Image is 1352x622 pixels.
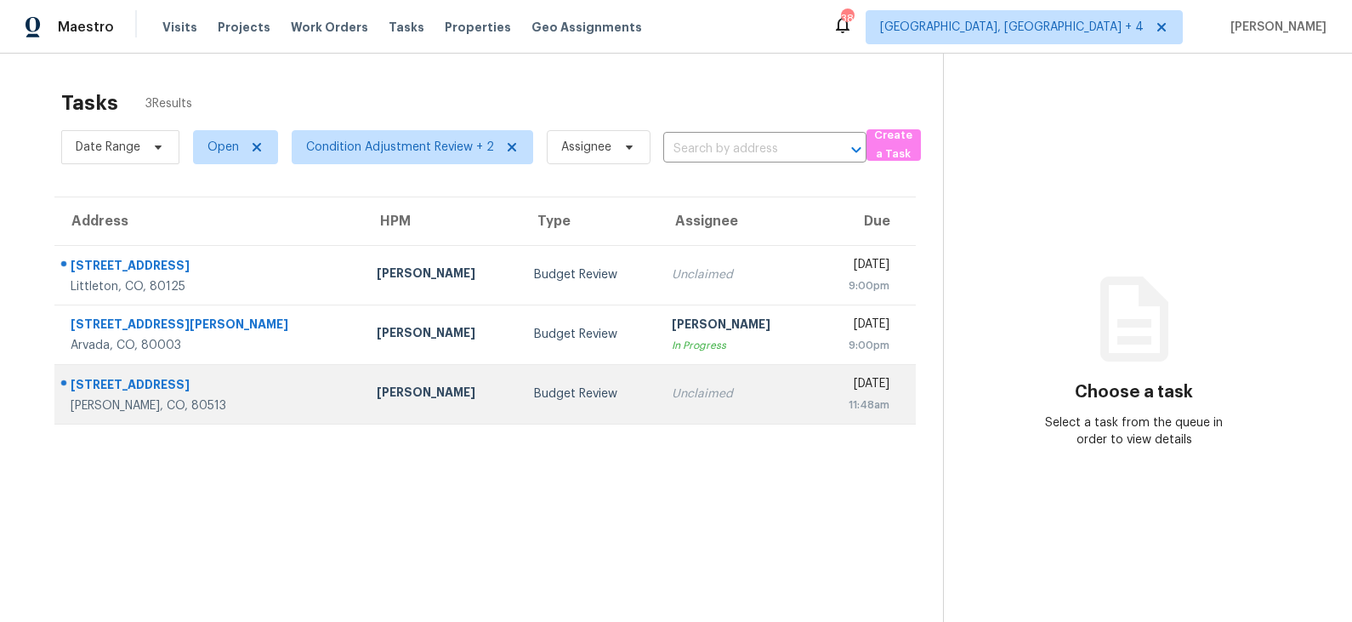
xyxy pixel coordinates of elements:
div: In Progress [672,337,802,354]
div: Arvada, CO, 80003 [71,337,349,354]
div: [DATE] [828,316,889,337]
div: [STREET_ADDRESS][PERSON_NAME] [71,316,349,337]
div: Unclaimed [672,385,802,402]
span: [GEOGRAPHIC_DATA], [GEOGRAPHIC_DATA] + 4 [880,19,1144,36]
div: [PERSON_NAME], CO, 80513 [71,397,349,414]
div: Budget Review [534,266,645,283]
h3: Choose a task [1075,384,1193,401]
h2: Tasks [61,94,118,111]
div: [DATE] [828,375,889,397]
input: Search by address [663,136,819,163]
span: Maestro [58,19,114,36]
span: Create a Task [875,126,912,165]
span: Work Orders [291,19,368,36]
span: Geo Assignments [531,19,642,36]
span: Date Range [76,139,140,156]
span: Assignee [561,139,611,156]
th: Due [815,197,916,245]
div: 9:00pm [828,277,889,294]
th: Address [54,197,363,245]
button: Open [844,138,868,162]
th: HPM [363,197,520,245]
div: [PERSON_NAME] [672,316,802,337]
div: 11:48am [828,397,889,414]
div: Unclaimed [672,266,802,283]
div: 9:00pm [828,337,889,354]
div: [DATE] [828,256,889,277]
div: Budget Review [534,385,645,402]
span: Visits [162,19,197,36]
div: [PERSON_NAME] [377,265,507,286]
div: Littleton, CO, 80125 [71,278,349,295]
div: [PERSON_NAME] [377,324,507,345]
span: Properties [445,19,511,36]
span: 3 Results [145,95,192,112]
div: Budget Review [534,326,645,343]
div: [STREET_ADDRESS] [71,257,349,278]
div: [PERSON_NAME] [377,384,507,405]
span: [PERSON_NAME] [1224,19,1326,36]
span: Condition Adjustment Review + 2 [306,139,494,156]
div: [STREET_ADDRESS] [71,376,349,397]
span: Open [207,139,239,156]
div: Select a task from the queue in order to view details [1039,414,1230,448]
div: 38 [841,10,853,27]
span: Projects [218,19,270,36]
button: Create a Task [866,129,921,161]
th: Type [520,197,658,245]
span: Tasks [389,21,424,33]
th: Assignee [658,197,815,245]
